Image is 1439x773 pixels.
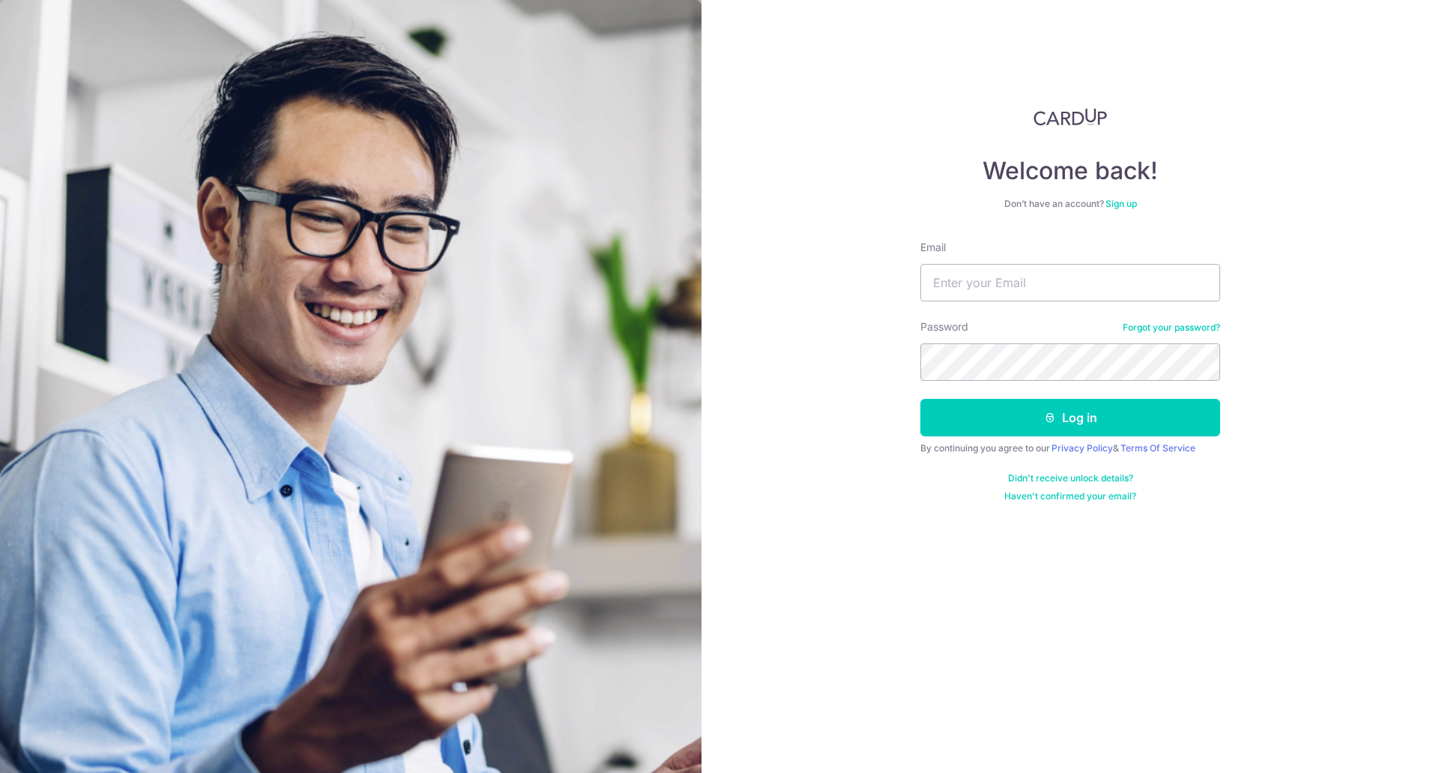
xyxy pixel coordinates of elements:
a: Privacy Policy [1052,442,1113,454]
label: Password [920,319,968,334]
h4: Welcome back! [920,156,1220,186]
label: Email [920,240,946,255]
a: Haven't confirmed your email? [1004,490,1136,502]
button: Log in [920,399,1220,436]
div: Don’t have an account? [920,198,1220,210]
a: Forgot your password? [1123,322,1220,334]
input: Enter your Email [920,264,1220,301]
img: CardUp Logo [1034,108,1107,126]
div: By continuing you agree to our & [920,442,1220,454]
a: Sign up [1105,198,1137,209]
a: Didn't receive unlock details? [1008,472,1133,484]
a: Terms Of Service [1120,442,1195,454]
